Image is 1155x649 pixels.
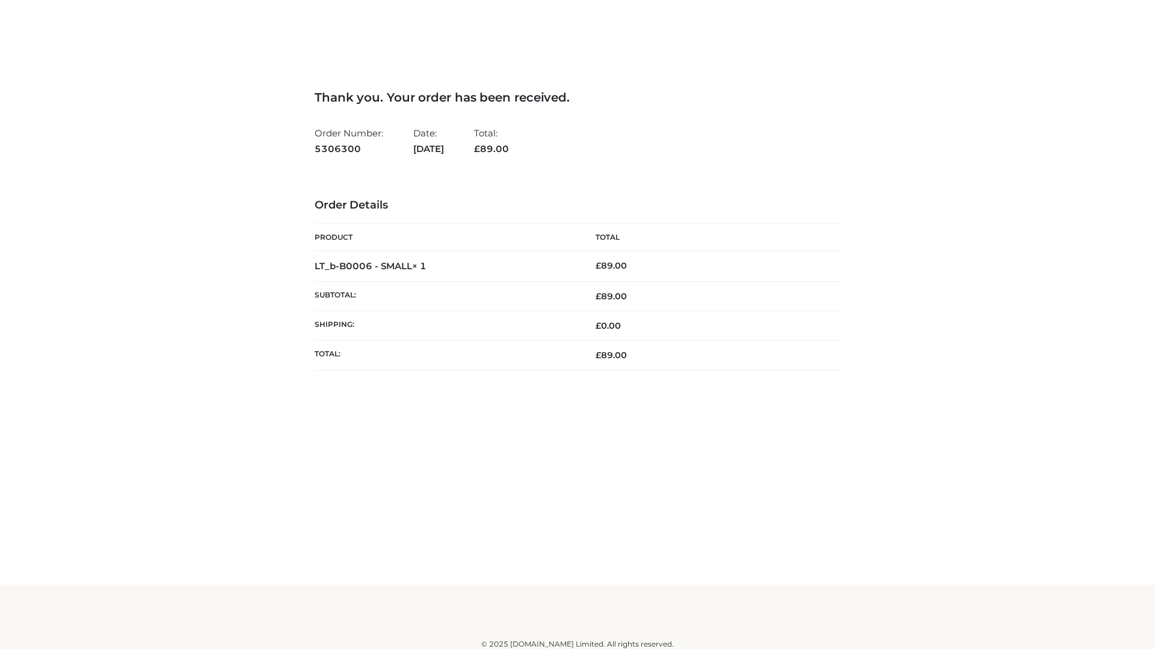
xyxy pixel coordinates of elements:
[596,350,601,361] span: £
[315,341,577,370] th: Total:
[596,320,621,331] bdi: 0.00
[596,320,601,331] span: £
[577,224,840,251] th: Total
[596,291,627,302] span: 89.00
[315,260,427,272] strong: LT_b-B0006 - SMALL
[596,260,627,271] bdi: 89.00
[315,199,840,212] h3: Order Details
[596,291,601,302] span: £
[596,350,627,361] span: 89.00
[413,123,444,159] li: Date:
[315,90,840,105] h3: Thank you. Your order has been received.
[315,123,383,159] li: Order Number:
[474,143,480,154] span: £
[474,123,509,159] li: Total:
[315,311,577,341] th: Shipping:
[315,281,577,311] th: Subtotal:
[413,141,444,157] strong: [DATE]
[315,224,577,251] th: Product
[474,143,509,154] span: 89.00
[596,260,601,271] span: £
[315,141,383,157] strong: 5306300
[412,260,427,272] strong: × 1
